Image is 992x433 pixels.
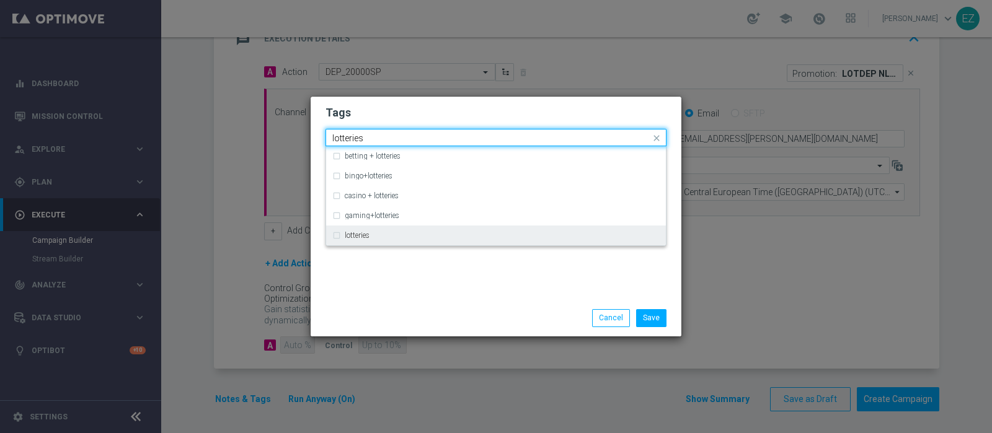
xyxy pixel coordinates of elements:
div: betting + lotteries [332,146,660,166]
div: casino + lotteries [332,186,660,206]
h2: Tags [325,105,666,120]
label: bingo+lotteries [345,172,392,180]
div: gaming+lotteries [332,206,660,225]
label: casino + lotteries [345,192,399,199]
ng-dropdown-panel: Options list [325,146,666,246]
div: bingo+lotteries [332,166,660,186]
label: gaming+lotteries [345,212,399,219]
button: Cancel [592,309,630,326]
label: betting + lotteries [345,152,401,160]
button: Save [636,309,666,326]
label: lotteries [345,232,370,239]
ng-select: ricarica, talent, up-selling [325,129,666,146]
div: lotteries [332,225,660,245]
